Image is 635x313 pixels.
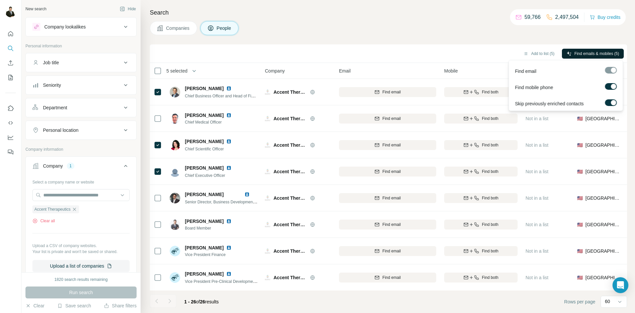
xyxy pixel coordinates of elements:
span: Not in a list [526,169,548,174]
span: Not in a list [526,275,548,280]
div: 1 [67,163,74,169]
div: Company [43,163,63,169]
p: 59,766 [525,13,541,21]
span: Find emails & mobiles (5) [574,51,619,57]
div: Job title [43,59,59,66]
div: Open Intercom Messenger [613,277,628,293]
img: Logo of Accent Therapeutics [265,222,270,227]
button: Add to list (5) [519,49,559,59]
span: 🇺🇸 [577,248,583,254]
button: Company1 [26,158,136,177]
span: results [184,299,219,304]
span: Board Member [185,225,239,231]
div: 1820 search results remaining [55,277,108,283]
span: Chief Business Officer and Head of Finance [185,93,262,98]
span: Find email [382,169,401,175]
button: Find both [444,220,518,230]
span: Not in a list [526,222,548,227]
span: Not in a list [526,195,548,201]
span: Find email [382,142,401,148]
span: [GEOGRAPHIC_DATA] [585,274,621,281]
span: Find both [482,275,498,281]
span: Find mobile phone [515,84,553,90]
button: Hide [115,4,141,14]
span: Accent Therapeutics [34,206,70,212]
p: 2,497,504 [555,13,579,21]
p: Your list is private and won't be saved or shared. [32,249,130,255]
span: Find email [382,275,401,281]
span: Find email [382,116,401,122]
button: Find email [339,114,436,124]
span: Find email [515,68,536,74]
button: Use Surfe API [5,117,16,129]
span: Accent Therapeutics [274,221,307,228]
span: 🇺🇸 [577,115,583,122]
span: Find both [482,248,498,254]
button: Upload a list of companies [32,260,130,272]
button: Find email [339,273,436,283]
button: Personal location [26,122,136,138]
button: Clear all [32,218,55,224]
button: Find both [444,246,518,256]
span: 26 [200,299,205,304]
img: Avatar [170,246,180,256]
img: Avatar [170,272,180,283]
button: Find both [444,273,518,283]
img: Logo of Accent Therapeutics [265,248,270,254]
img: Avatar [170,113,180,124]
span: [PERSON_NAME] [185,138,224,145]
img: LinkedIn logo [226,165,232,171]
img: LinkedIn logo [226,219,232,224]
span: Find both [482,195,498,201]
img: Avatar [170,219,180,230]
button: Buy credits [590,13,620,22]
button: Find both [444,140,518,150]
span: Accent Therapeutics [274,142,307,148]
span: Accent Therapeutics [274,89,307,95]
div: Seniority [43,82,61,88]
span: Accent Therapeutics [274,274,307,281]
span: Accent Therapeutics [274,195,307,201]
span: [GEOGRAPHIC_DATA] [585,221,621,228]
img: LinkedIn logo [244,192,250,197]
span: Email [339,68,351,74]
span: 🇺🇸 [577,195,583,201]
span: [PERSON_NAME] [185,165,224,171]
span: Not in a list [526,116,548,121]
img: LinkedIn logo [226,271,232,277]
span: People [217,25,232,31]
button: Find email [339,193,436,203]
div: Company lookalikes [44,24,86,30]
button: Company lookalikes [26,19,136,35]
button: Share filters [104,302,137,309]
button: Find both [444,114,518,124]
span: [PERSON_NAME] [185,85,224,92]
img: Avatar [170,166,180,177]
span: Senior Director, Business Development and Portfolio Strategy, and Chief of Staff [185,199,326,204]
img: Avatar [170,87,180,97]
button: Find both [444,167,518,177]
span: Find both [482,89,498,95]
span: [GEOGRAPHIC_DATA] [585,195,621,201]
span: 1 - 26 [184,299,196,304]
div: New search [25,6,46,12]
button: Clear [25,302,44,309]
img: Avatar [170,140,180,150]
span: [PERSON_NAME] [185,271,224,277]
img: LinkedIn logo [226,139,232,144]
span: 🇺🇸 [577,142,583,148]
p: Upload a CSV of company websites. [32,243,130,249]
span: 🇺🇸 [577,221,583,228]
span: Find both [482,222,498,228]
button: Seniority [26,77,136,93]
img: Logo of Accent Therapeutics [265,116,270,121]
span: Find both [482,142,498,148]
span: [GEOGRAPHIC_DATA] [585,115,621,122]
span: Skip previously enriched contacts [515,100,584,107]
button: Job title [26,55,136,71]
button: Use Surfe on LinkedIn [5,102,16,114]
button: My lists [5,72,16,83]
button: Find emails & mobiles (5) [562,49,624,59]
span: 🇺🇸 [577,274,583,281]
button: Find both [444,87,518,97]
